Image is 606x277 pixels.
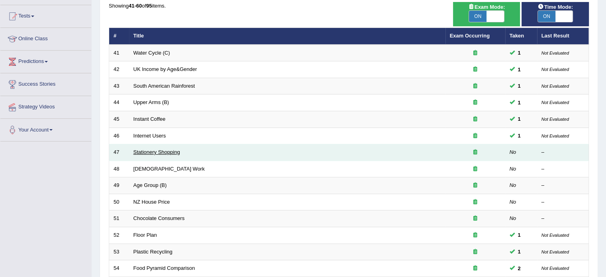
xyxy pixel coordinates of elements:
small: Not Evaluated [541,84,569,88]
span: ON [469,11,486,22]
span: You can still take this question [515,231,524,239]
td: 42 [109,61,129,78]
small: Not Evaluated [541,100,569,105]
div: Exam occurring question [450,165,501,173]
div: Exam occurring question [450,132,501,140]
td: 46 [109,128,129,144]
small: Not Evaluated [541,67,569,72]
small: Not Evaluated [541,51,569,55]
a: Age Group (B) [133,182,167,188]
div: Exam occurring question [450,232,501,239]
b: 41-60 [129,3,142,9]
div: – [541,165,584,173]
div: Exam occurring question [450,215,501,222]
div: Exam occurring question [450,66,501,73]
a: Predictions [0,51,91,71]
a: Strategy Videos [0,96,91,116]
em: No [510,199,516,205]
span: You can still take this question [515,82,524,90]
div: Exam occurring question [450,182,501,189]
a: Plastic Recycling [133,249,173,255]
a: Online Class [0,28,91,48]
small: Not Evaluated [541,117,569,122]
td: 52 [109,227,129,244]
em: No [510,166,516,172]
span: Exam Mode: [465,3,508,11]
td: 44 [109,94,129,111]
b: 95 [146,3,152,9]
a: UK Income by Age&Gender [133,66,197,72]
span: You can still take this question [515,98,524,107]
a: Internet Users [133,133,166,139]
a: Success Stories [0,73,91,93]
div: Exam occurring question [450,83,501,90]
th: Taken [505,28,537,45]
td: 41 [109,45,129,61]
div: Exam occurring question [450,198,501,206]
em: No [510,215,516,221]
td: 54 [109,260,129,277]
td: 53 [109,244,129,260]
span: You can still take this question [515,115,524,123]
td: 45 [109,111,129,128]
span: ON [538,11,555,22]
em: No [510,182,516,188]
th: Last Result [537,28,589,45]
div: – [541,215,584,222]
span: You can still take this question [515,132,524,140]
span: You can still take this question [515,248,524,256]
td: 48 [109,161,129,177]
a: Floor Plan [133,232,157,238]
span: You can still take this question [515,49,524,57]
td: 51 [109,210,129,227]
small: Not Evaluated [541,233,569,238]
span: You can still take this question [515,264,524,273]
div: Show exams occurring in exams [453,2,520,26]
div: Exam occurring question [450,265,501,272]
a: South American Rainforest [133,83,195,89]
div: Exam occurring question [450,49,501,57]
td: 43 [109,78,129,94]
a: Stationery Shopping [133,149,180,155]
th: Title [129,28,445,45]
a: Upper Arms (B) [133,99,169,105]
div: Showing of items. [109,2,589,10]
small: Not Evaluated [541,249,569,254]
a: Water Cycle (C) [133,50,170,56]
a: [DEMOGRAPHIC_DATA] Work [133,166,205,172]
div: Exam occurring question [450,248,501,256]
span: Time Mode: [535,3,576,11]
span: You can still take this question [515,65,524,74]
small: Not Evaluated [541,266,569,271]
a: Exam Occurring [450,33,490,39]
a: Food Pyramid Comparison [133,265,195,271]
a: Your Account [0,119,91,139]
div: Exam occurring question [450,149,501,156]
a: Chocolate Consumers [133,215,185,221]
a: Tests [0,5,91,25]
div: Exam occurring question [450,99,501,106]
div: Exam occurring question [450,116,501,123]
td: 47 [109,144,129,161]
th: # [109,28,129,45]
div: – [541,149,584,156]
small: Not Evaluated [541,134,569,138]
a: Instant Coffee [133,116,166,122]
td: 50 [109,194,129,210]
div: – [541,182,584,189]
td: 49 [109,177,129,194]
em: No [510,149,516,155]
a: NZ House Price [133,199,170,205]
div: – [541,198,584,206]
